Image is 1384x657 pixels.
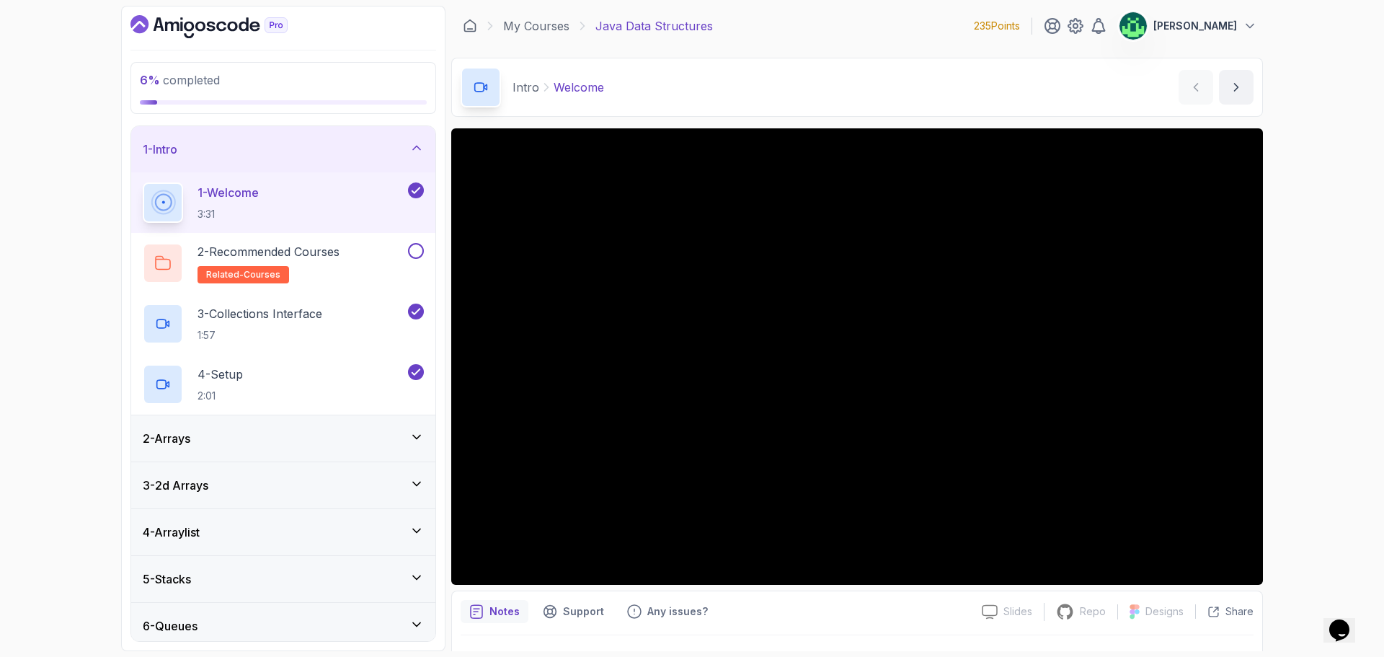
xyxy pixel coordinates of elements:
p: Slides [1003,604,1032,619]
p: Java Data Structures [595,17,713,35]
button: 4-Arraylist [131,509,435,555]
h3: 3 - 2d Arrays [143,477,208,494]
span: related-courses [206,269,280,281]
button: 2-Recommended Coursesrelated-courses [143,243,424,283]
button: 3-Collections Interface1:57 [143,304,424,344]
h3: 6 - Queues [143,617,198,635]
p: Any issues? [647,604,708,619]
p: Designs [1145,604,1184,619]
span: completed [140,73,220,87]
p: 3 - Collections Interface [198,305,322,322]
button: 1-Welcome3:31 [143,182,424,223]
button: 3-2d Arrays [131,462,435,508]
p: 3:31 [198,207,259,221]
p: [PERSON_NAME] [1153,19,1237,33]
button: notes button [461,600,528,623]
button: Share [1195,604,1254,619]
p: 1:57 [198,328,322,343]
a: Dashboard [463,19,477,33]
p: 2:01 [198,389,243,403]
a: Dashboard [130,15,321,38]
img: user profile image [1119,12,1147,40]
h3: 2 - Arrays [143,430,190,447]
p: 235 Points [974,19,1020,33]
button: Feedback button [618,600,717,623]
p: 1 - Welcome [198,184,259,201]
p: Repo [1080,604,1106,619]
button: previous content [1179,70,1213,105]
p: 4 - Setup [198,366,243,383]
iframe: chat widget [1323,599,1370,643]
p: Support [563,604,604,619]
button: 2-Arrays [131,415,435,462]
p: Notes [489,604,520,619]
button: 1-Intro [131,126,435,172]
button: 4-Setup2:01 [143,364,424,405]
button: 6-Queues [131,603,435,649]
iframe: 1 - Hi [451,128,1263,585]
button: user profile image[PERSON_NAME] [1119,12,1257,40]
p: Share [1225,604,1254,619]
p: 2 - Recommended Courses [198,243,340,260]
button: next content [1219,70,1254,105]
button: 5-Stacks [131,556,435,602]
p: Welcome [554,79,604,96]
button: Support button [534,600,613,623]
span: 6 % [140,73,160,87]
h3: 5 - Stacks [143,570,191,588]
h3: 1 - Intro [143,141,177,158]
h3: 4 - Arraylist [143,524,200,541]
a: My Courses [503,17,569,35]
p: Intro [513,79,539,96]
